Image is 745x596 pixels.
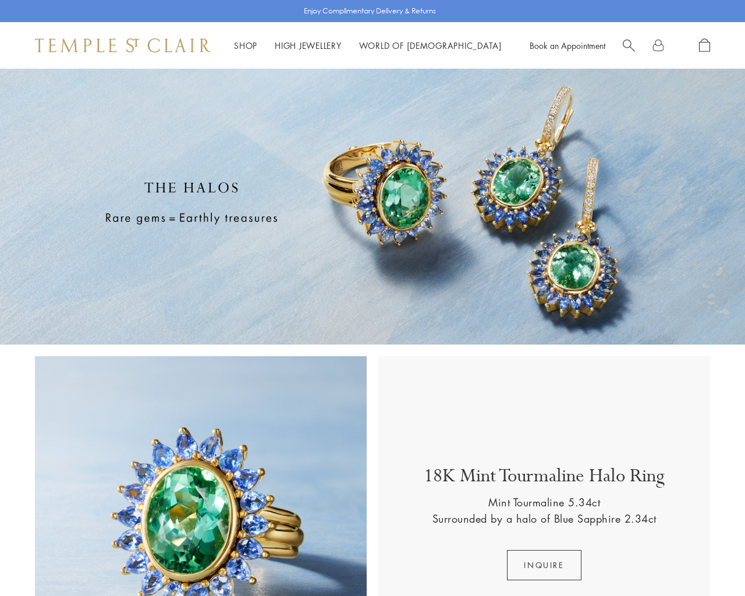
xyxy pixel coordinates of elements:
[507,550,581,580] button: Inquire
[275,40,342,51] a: High JewelleryHigh Jewellery
[35,38,211,52] img: Temple St. Clair
[432,510,657,527] p: Surrounded by a halo of Blue Sapphire 2.34ct
[424,464,665,494] p: 18K Mint Tourmaline Halo Ring
[530,40,605,51] a: Book an Appointment
[623,38,635,53] a: Search
[699,38,710,53] a: Open Shopping Bag
[234,40,257,51] a: ShopShop
[234,38,502,53] nav: Main navigation
[488,494,600,510] p: Mint Tourmaline 5.34ct
[359,40,502,51] a: World of [DEMOGRAPHIC_DATA]World of [DEMOGRAPHIC_DATA]
[304,5,436,17] p: Enjoy Complimentary Delivery & Returns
